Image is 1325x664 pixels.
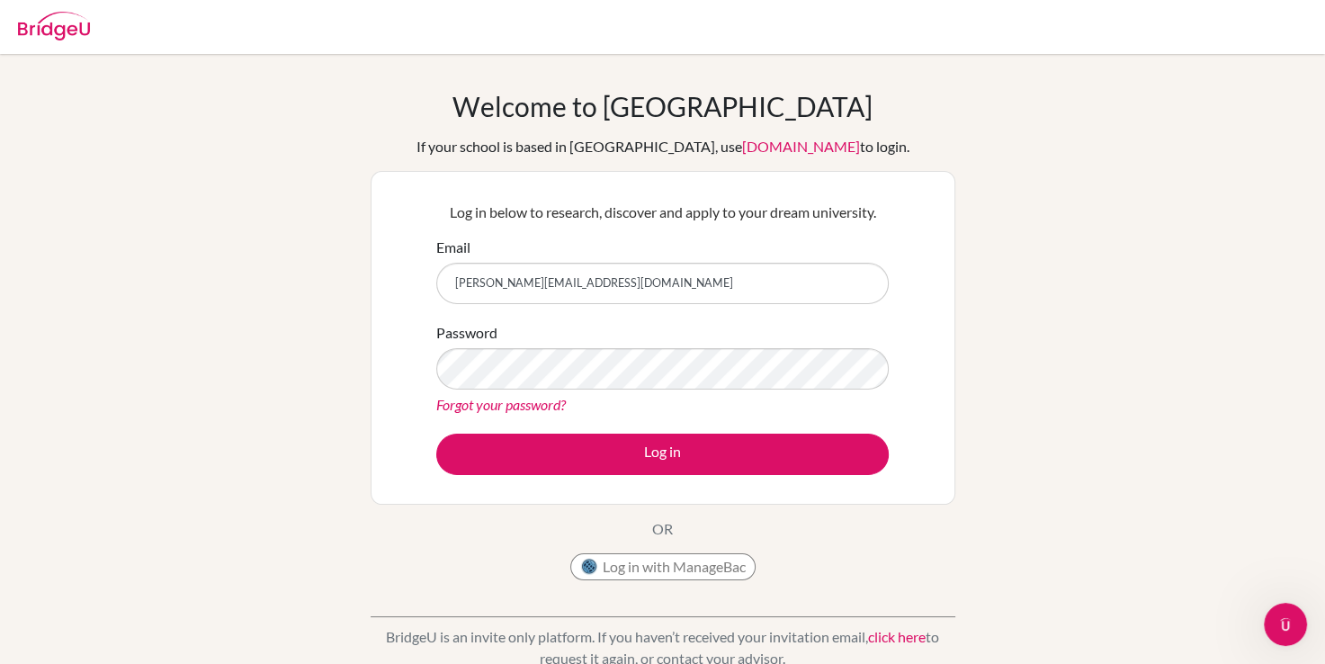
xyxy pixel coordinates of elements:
[452,90,873,122] h1: Welcome to [GEOGRAPHIC_DATA]
[742,138,860,155] a: [DOMAIN_NAME]
[570,553,756,580] button: Log in with ManageBac
[436,202,889,223] p: Log in below to research, discover and apply to your dream university.
[868,628,926,645] a: click here
[436,396,566,413] a: Forgot your password?
[652,518,673,540] p: OR
[416,136,909,157] div: If your school is based in [GEOGRAPHIC_DATA], use to login.
[436,434,889,475] button: Log in
[1264,603,1307,646] iframe: Intercom live chat
[436,237,470,258] label: Email
[18,12,90,40] img: Bridge-U
[436,322,497,344] label: Password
